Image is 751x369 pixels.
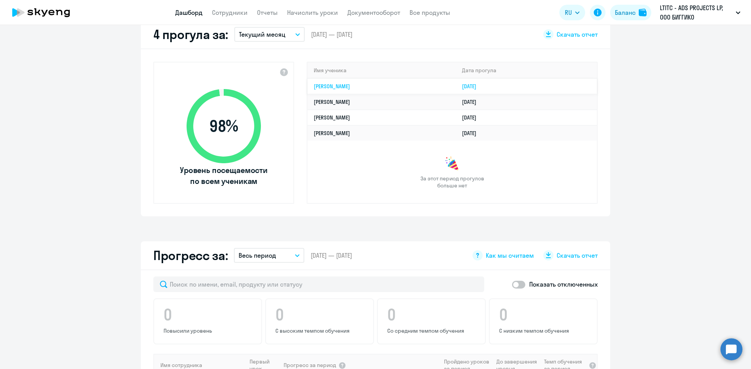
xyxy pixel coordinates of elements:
[462,114,483,121] a: [DATE]
[559,5,585,20] button: RU
[314,83,350,90] a: [PERSON_NAME]
[444,156,460,172] img: congrats
[639,9,647,16] img: balance
[257,9,278,16] a: Отчеты
[462,98,483,105] a: [DATE]
[462,130,483,137] a: [DATE]
[486,251,534,260] span: Как мы считаем
[175,9,203,16] a: Дашборд
[234,27,305,42] button: Текущий месяц
[615,8,636,17] div: Баланс
[314,114,350,121] a: [PERSON_NAME]
[287,9,338,16] a: Начислить уроки
[153,248,228,263] h2: Прогресс за:
[239,251,276,260] p: Весь период
[347,9,400,16] a: Документооборот
[419,175,485,189] span: За этот период прогулов больше нет
[529,280,598,289] p: Показать отключенных
[456,62,597,78] th: Дата прогула
[610,5,651,20] button: Балансbalance
[314,130,350,137] a: [PERSON_NAME]
[314,98,350,105] a: [PERSON_NAME]
[153,276,484,292] input: Поиск по имени, email, продукту или статусу
[284,362,336,369] span: Прогресс за период
[410,9,450,16] a: Все продукты
[656,3,744,22] button: LTITC - ADS PROJECTS LP, ООО БИГГИКО
[307,62,456,78] th: Имя ученика
[234,248,304,263] button: Весь период
[557,251,598,260] span: Скачать отчет
[153,27,228,42] h2: 4 прогула за:
[557,30,598,39] span: Скачать отчет
[311,30,352,39] span: [DATE] — [DATE]
[179,117,269,135] span: 98 %
[311,251,352,260] span: [DATE] — [DATE]
[239,30,286,39] p: Текущий месяц
[212,9,248,16] a: Сотрудники
[462,83,483,90] a: [DATE]
[660,3,733,22] p: LTITC - ADS PROJECTS LP, ООО БИГГИКО
[179,165,269,187] span: Уровень посещаемости по всем ученикам
[565,8,572,17] span: RU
